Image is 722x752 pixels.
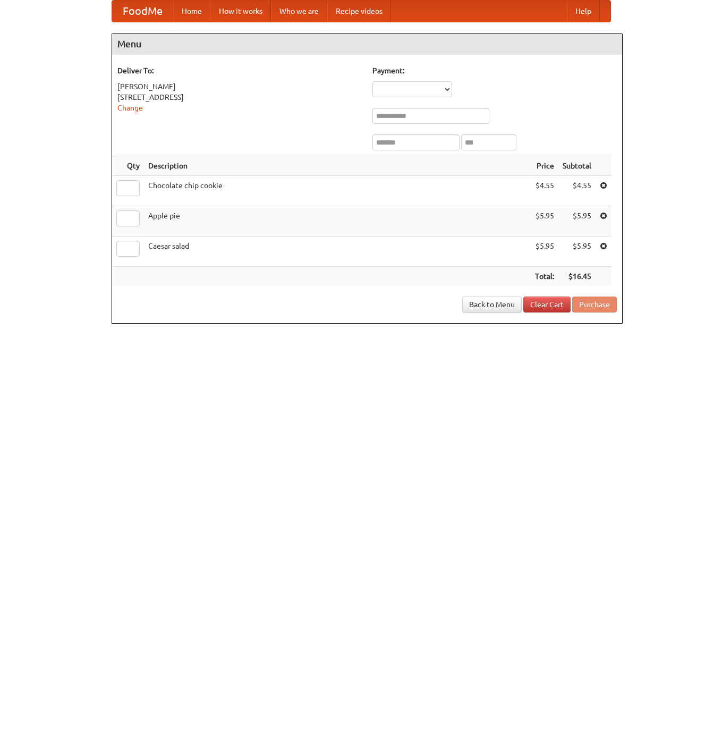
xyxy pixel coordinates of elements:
[173,1,210,22] a: Home
[112,156,144,176] th: Qty
[558,176,596,206] td: $4.55
[117,104,143,112] a: Change
[327,1,391,22] a: Recipe videos
[112,33,622,55] h4: Menu
[572,297,617,312] button: Purchase
[531,156,558,176] th: Price
[372,65,617,76] h5: Payment:
[462,297,522,312] a: Back to Menu
[531,236,558,267] td: $5.95
[558,267,596,286] th: $16.45
[144,176,531,206] td: Chocolate chip cookie
[117,92,362,103] div: [STREET_ADDRESS]
[117,81,362,92] div: [PERSON_NAME]
[271,1,327,22] a: Who we are
[558,206,596,236] td: $5.95
[112,1,173,22] a: FoodMe
[558,156,596,176] th: Subtotal
[531,267,558,286] th: Total:
[144,236,531,267] td: Caesar salad
[567,1,600,22] a: Help
[558,236,596,267] td: $5.95
[523,297,571,312] a: Clear Cart
[144,206,531,236] td: Apple pie
[210,1,271,22] a: How it works
[531,206,558,236] td: $5.95
[144,156,531,176] th: Description
[117,65,362,76] h5: Deliver To:
[531,176,558,206] td: $4.55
